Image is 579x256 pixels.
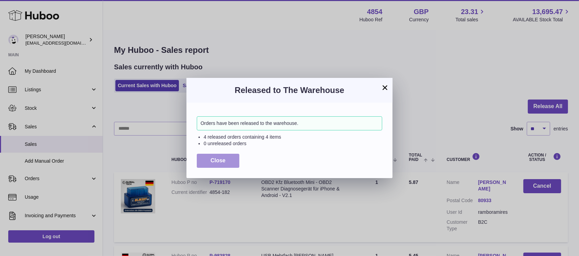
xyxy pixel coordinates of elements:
div: Orders have been released to the warehouse. [197,116,382,130]
span: Close [211,158,226,163]
h3: Released to The Warehouse [197,85,382,96]
button: × [381,83,389,92]
li: 4 released orders containing 4 items [204,134,382,140]
li: 0 unreleased orders [204,140,382,147]
button: Close [197,154,239,168]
